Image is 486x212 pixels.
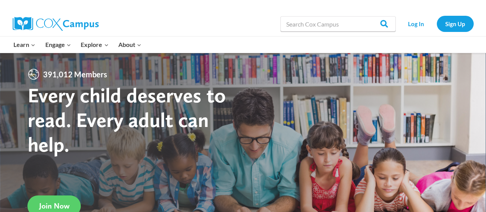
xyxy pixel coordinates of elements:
[9,37,146,53] nav: Primary Navigation
[45,40,71,50] span: Engage
[13,40,35,50] span: Learn
[280,16,396,32] input: Search Cox Campus
[81,40,108,50] span: Explore
[118,40,141,50] span: About
[28,83,226,156] strong: Every child deserves to read. Every adult can help.
[40,68,110,80] span: 391,012 Members
[400,16,433,32] a: Log In
[39,201,70,210] span: Join Now
[400,16,474,32] nav: Secondary Navigation
[13,17,99,31] img: Cox Campus
[437,16,474,32] a: Sign Up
